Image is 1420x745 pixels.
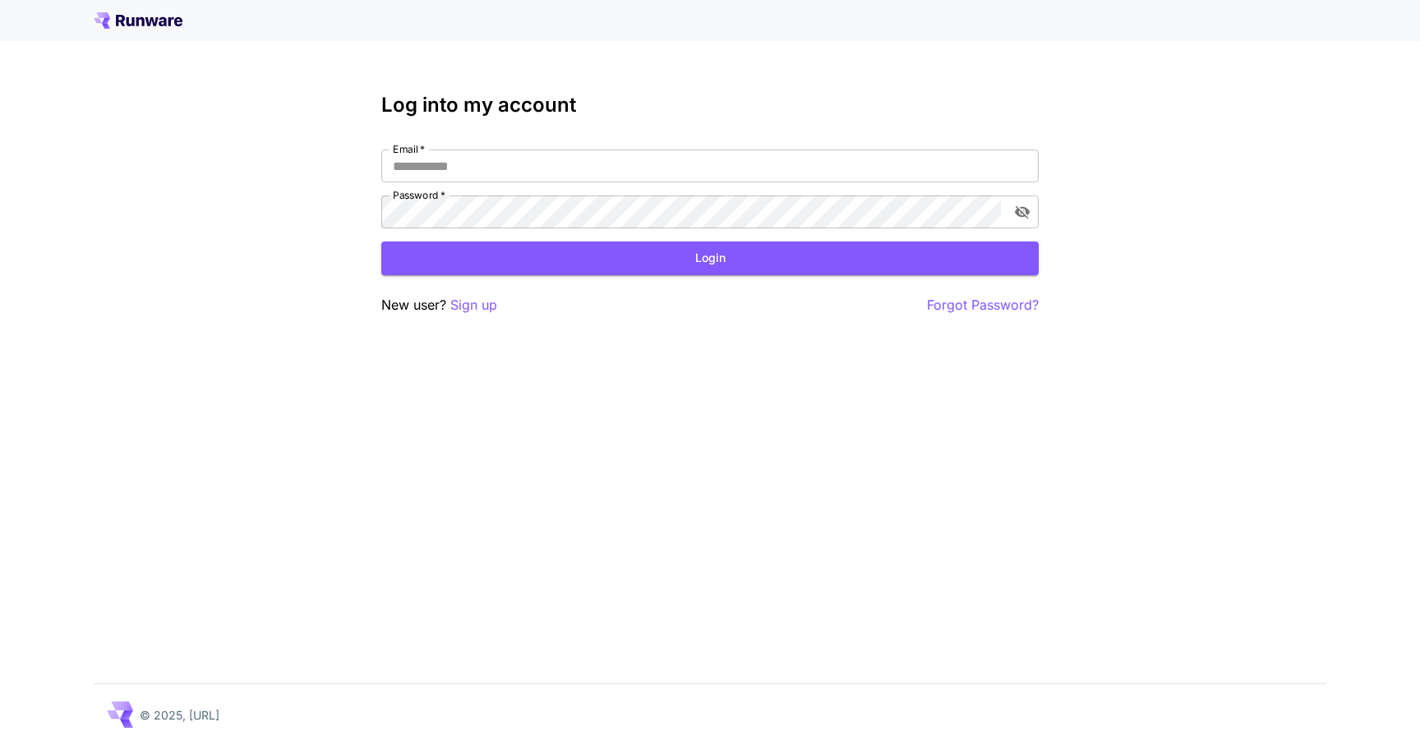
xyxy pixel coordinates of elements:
button: Forgot Password? [927,295,1039,315]
label: Password [393,188,445,202]
h3: Log into my account [381,94,1039,117]
button: Sign up [450,295,497,315]
p: © 2025, [URL] [140,706,219,724]
p: New user? [381,295,497,315]
button: Login [381,241,1039,275]
label: Email [393,142,425,156]
button: toggle password visibility [1007,197,1037,227]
